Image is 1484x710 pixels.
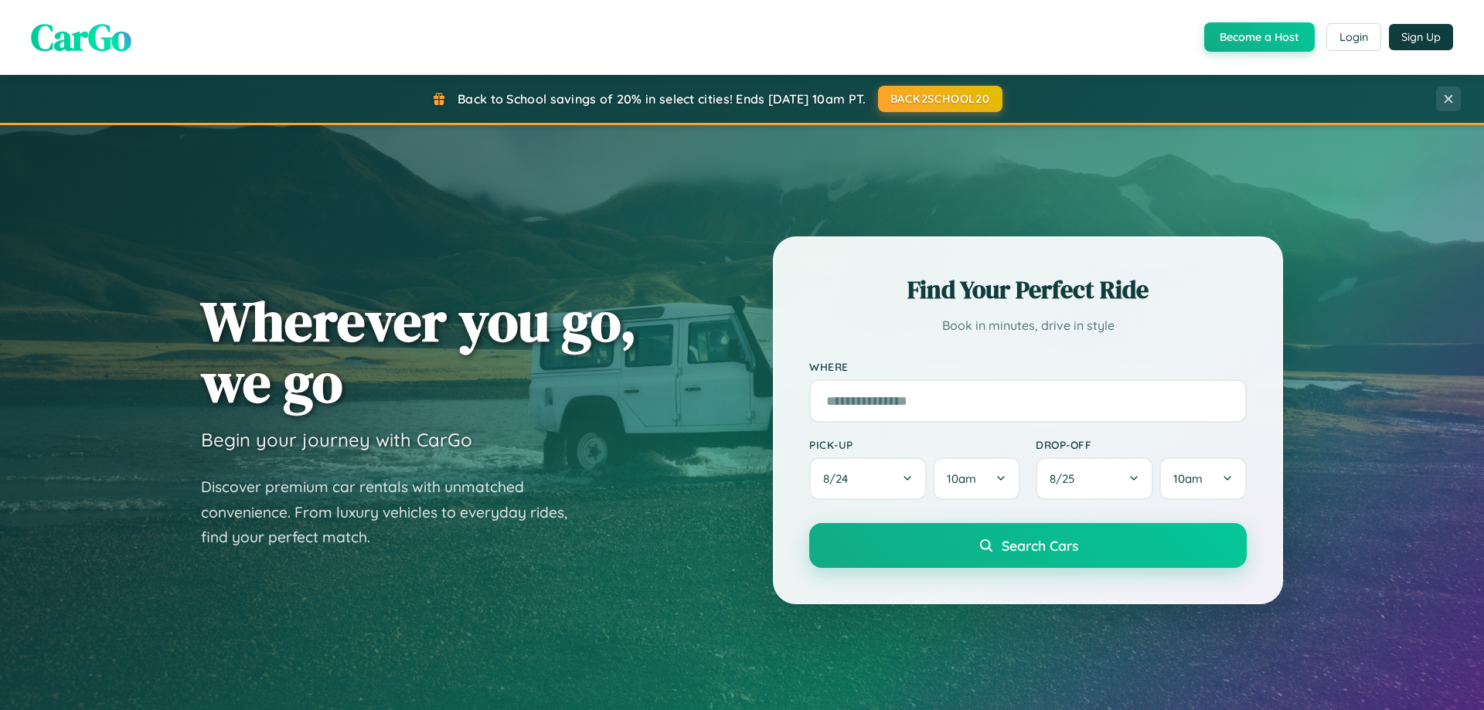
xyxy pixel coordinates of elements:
span: CarGo [31,12,131,63]
h2: Find Your Perfect Ride [809,273,1247,307]
button: 8/24 [809,457,927,500]
span: Back to School savings of 20% in select cities! Ends [DATE] 10am PT. [458,91,866,107]
button: Sign Up [1389,24,1453,50]
button: 8/25 [1036,457,1153,500]
span: 10am [947,471,976,486]
button: BACK2SCHOOL20 [878,86,1002,112]
p: Book in minutes, drive in style [809,314,1247,337]
span: 10am [1173,471,1203,486]
button: 10am [933,457,1020,500]
button: Become a Host [1204,22,1315,52]
span: Search Cars [1002,537,1078,554]
label: Where [809,360,1247,373]
button: 10am [1159,457,1247,500]
label: Drop-off [1036,438,1247,451]
span: 8 / 25 [1050,471,1082,486]
label: Pick-up [809,438,1020,451]
button: Search Cars [809,523,1247,568]
span: 8 / 24 [823,471,856,486]
h1: Wherever you go, we go [201,290,637,413]
p: Discover premium car rentals with unmatched convenience. From luxury vehicles to everyday rides, ... [201,474,587,550]
h3: Begin your journey with CarGo [201,428,472,451]
button: Login [1326,23,1381,51]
